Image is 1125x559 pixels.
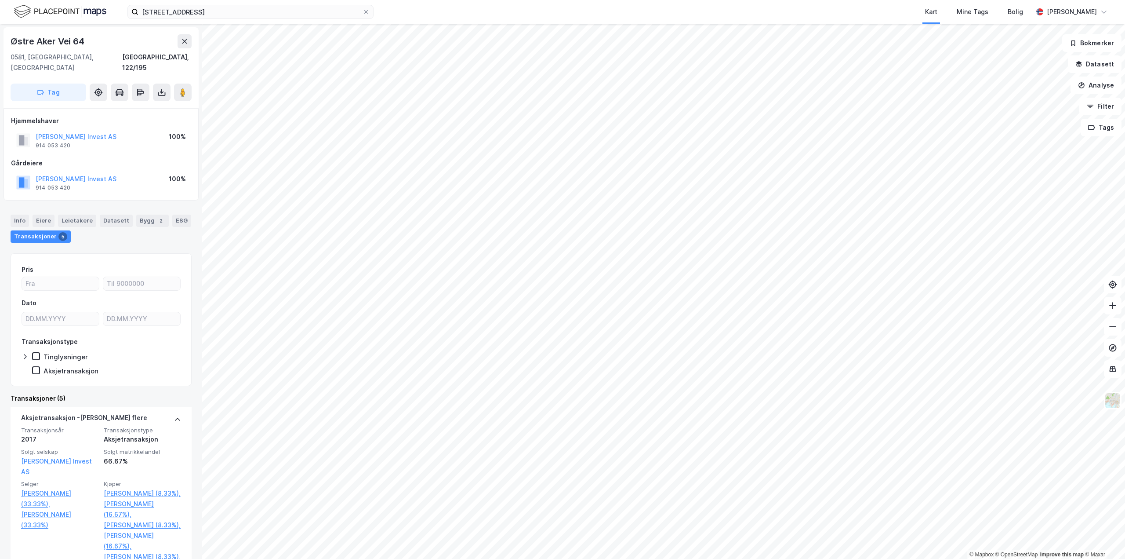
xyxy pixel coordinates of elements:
div: Aksjetransaksjon - [PERSON_NAME] flere [21,413,147,427]
input: Fra [22,277,99,290]
button: Tag [11,84,86,101]
div: Bygg [136,215,169,227]
div: Transaksjoner (5) [11,393,192,404]
div: Tinglysninger [44,353,88,361]
div: Datasett [100,215,133,227]
div: ESG [172,215,191,227]
button: Filter [1079,98,1121,115]
div: 914 053 420 [36,184,70,191]
div: Leietakere [58,215,96,227]
div: [PERSON_NAME] [1047,7,1097,17]
img: logo.f888ab2527a4732fd821a326f86c7f29.svg [14,4,106,19]
input: DD.MM.YYYY [22,312,99,325]
div: Hjemmelshaver [11,116,191,126]
button: Datasett [1068,55,1121,73]
div: 66.67% [104,456,181,467]
a: [PERSON_NAME] (33.33%), [21,488,98,509]
div: [GEOGRAPHIC_DATA], 122/195 [122,52,192,73]
a: [PERSON_NAME] (16.67%), [104,499,181,520]
div: Mine Tags [957,7,988,17]
div: Gårdeiere [11,158,191,168]
div: 2 [156,216,165,225]
button: Analyse [1071,77,1121,94]
img: Z [1104,392,1121,409]
div: Dato [22,298,36,308]
div: 100% [169,174,186,184]
a: [PERSON_NAME] (8.33%), [104,488,181,499]
a: [PERSON_NAME] (8.33%), [104,520,181,530]
input: Til 9000000 [103,277,180,290]
span: Transaksjonsår [21,427,98,434]
a: [PERSON_NAME] (33.33%) [21,509,98,530]
span: Solgt matrikkelandel [104,448,181,456]
span: Kjøper [104,480,181,488]
iframe: Chat Widget [1081,517,1125,559]
div: Bolig [1008,7,1023,17]
a: Mapbox [969,552,994,558]
div: Aksjetransaksjon [44,367,98,375]
button: Tags [1081,119,1121,136]
div: Eiere [33,215,54,227]
input: Søk på adresse, matrikkel, gårdeiere, leietakere eller personer [138,5,363,18]
div: 100% [169,132,186,142]
span: Selger [21,480,98,488]
span: Solgt selskap [21,448,98,456]
a: OpenStreetMap [995,552,1038,558]
div: Pris [22,264,33,275]
div: Transaksjonstype [22,336,78,347]
a: [PERSON_NAME] (16.67%), [104,530,181,552]
div: Aksjetransaksjon [104,434,181,445]
div: 5 [58,232,67,241]
div: Kart [925,7,937,17]
a: [PERSON_NAME] Invest AS [21,457,92,475]
a: Improve this map [1040,552,1084,558]
div: 914 053 420 [36,142,70,149]
div: 0581, [GEOGRAPHIC_DATA], [GEOGRAPHIC_DATA] [11,52,122,73]
span: Transaksjonstype [104,427,181,434]
button: Bokmerker [1062,34,1121,52]
div: Østre Aker Vei 64 [11,34,86,48]
input: DD.MM.YYYY [103,312,180,325]
div: Transaksjoner [11,230,71,243]
div: 2017 [21,434,98,445]
div: Info [11,215,29,227]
